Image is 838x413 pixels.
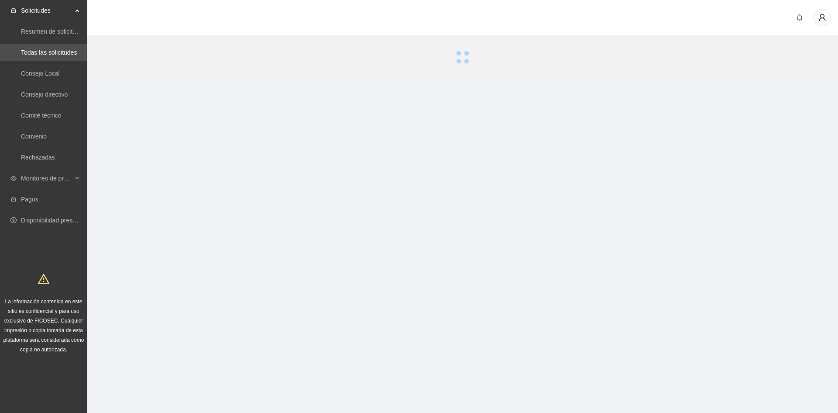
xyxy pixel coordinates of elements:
[21,154,55,161] a: Rechazadas
[21,49,77,56] a: Todas las solicitudes
[21,28,119,35] a: Resumen de solicitudes por aprobar
[814,14,831,21] span: user
[21,217,96,224] a: Disponibilidad presupuestal
[21,170,72,187] span: Monitoreo de proyectos
[814,9,831,26] button: user
[793,14,806,21] span: bell
[3,298,84,353] span: La información contenida en este sitio es confidencial y para uso exclusivo de FICOSEC. Cualquier...
[10,175,17,181] span: eye
[21,112,62,119] a: Comité técnico
[21,196,38,203] a: Pagos
[21,133,47,140] a: Convenio
[21,2,72,19] span: Solicitudes
[38,273,49,285] span: warning
[793,10,807,24] button: bell
[21,91,68,98] a: Consejo directivo
[10,7,17,14] span: inbox
[21,70,60,77] a: Consejo Local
